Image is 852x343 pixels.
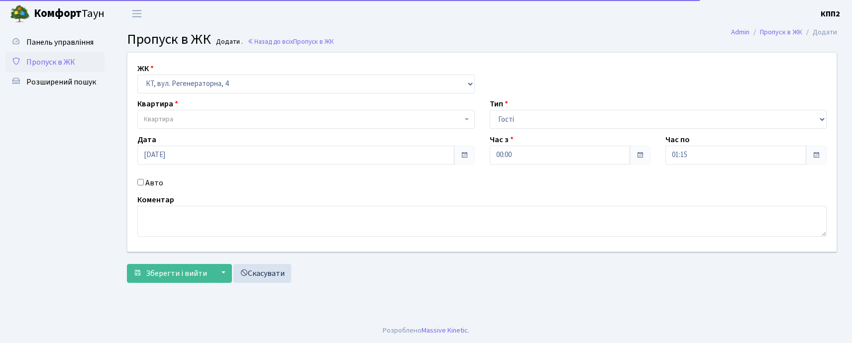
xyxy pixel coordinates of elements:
b: КПП2 [821,8,840,19]
label: Час по [665,134,690,146]
a: Admin [731,27,749,37]
small: Додати . [214,38,243,46]
label: Квартира [137,98,178,110]
span: Розширений пошук [26,77,96,87]
a: Панель управління [5,32,105,52]
a: КПП2 [821,8,840,20]
label: Час з [490,134,514,146]
a: Скасувати [233,264,291,283]
span: Пропуск в ЖК [293,37,334,46]
button: Зберегти і вийти [127,264,213,283]
span: Пропуск в ЖК [127,29,211,49]
label: Авто [145,177,163,189]
span: Квартира [144,114,173,124]
button: Переключити навігацію [124,5,149,22]
label: Коментар [137,194,174,206]
span: Панель управління [26,37,94,48]
label: ЖК [137,63,154,75]
a: Пропуск в ЖК [5,52,105,72]
div: Розроблено . [383,325,469,336]
span: Зберегти і вийти [146,268,207,279]
a: Пропуск в ЖК [760,27,802,37]
span: Таун [34,5,105,22]
li: Додати [802,27,837,38]
a: Назад до всіхПропуск в ЖК [247,37,334,46]
label: Дата [137,134,156,146]
a: Massive Kinetic [422,325,468,336]
span: Пропуск в ЖК [26,57,75,68]
nav: breadcrumb [716,22,852,43]
a: Розширений пошук [5,72,105,92]
img: logo.png [10,4,30,24]
label: Тип [490,98,508,110]
b: Комфорт [34,5,82,21]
